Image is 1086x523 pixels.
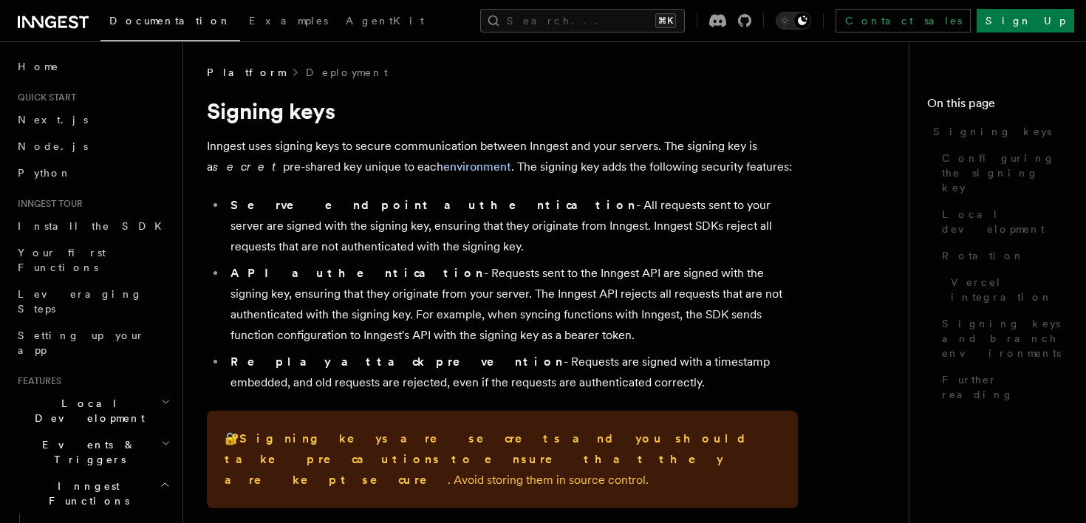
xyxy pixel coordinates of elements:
[951,275,1068,304] span: Vercel integration
[230,355,564,369] strong: Replay attack prevention
[12,322,174,363] a: Setting up your app
[18,247,106,273] span: Your first Functions
[945,269,1068,310] a: Vercel integration
[249,15,328,27] span: Examples
[230,266,484,280] strong: API authentication
[230,198,636,212] strong: Serve endpoint authentication
[12,479,160,508] span: Inngest Functions
[12,431,174,473] button: Events & Triggers
[18,114,88,126] span: Next.js
[100,4,240,41] a: Documentation
[12,239,174,281] a: Your first Functions
[12,281,174,322] a: Leveraging Steps
[12,437,161,467] span: Events & Triggers
[480,9,685,33] button: Search...⌘K
[12,92,76,103] span: Quick start
[18,59,59,74] span: Home
[942,372,1068,402] span: Further reading
[225,428,780,490] p: 🔐 . Avoid storing them in source control.
[240,4,337,40] a: Examples
[655,13,676,28] kbd: ⌘K
[207,98,798,124] h1: Signing keys
[207,65,285,80] span: Platform
[927,95,1068,118] h4: On this page
[12,198,83,210] span: Inngest tour
[12,390,174,431] button: Local Development
[226,195,798,257] li: - All requests sent to your server are signed with the signing key, ensuring that they originate ...
[213,160,283,174] em: secret
[18,220,171,232] span: Install the SDK
[12,396,161,425] span: Local Development
[207,136,798,177] p: Inngest uses signing keys to secure communication between Inngest and your servers. The signing k...
[18,329,145,356] span: Setting up your app
[226,352,798,393] li: - Requests are signed with a timestamp embedded, and old requests are rejected, even if the reque...
[12,213,174,239] a: Install the SDK
[12,133,174,160] a: Node.js
[12,473,174,514] button: Inngest Functions
[109,15,231,27] span: Documentation
[12,375,61,387] span: Features
[337,4,433,40] a: AgentKit
[927,118,1068,145] a: Signing keys
[942,248,1025,263] span: Rotation
[226,263,798,346] li: - Requests sent to the Inngest API are signed with the signing key, ensuring that they originate ...
[942,316,1068,360] span: Signing keys and branch environments
[12,160,174,186] a: Python
[936,201,1068,242] a: Local development
[977,9,1074,33] a: Sign Up
[225,431,757,487] strong: Signing keys are secrets and you should take precautions to ensure that they are kept secure
[306,65,388,80] a: Deployment
[936,145,1068,201] a: Configuring the signing key
[942,151,1068,195] span: Configuring the signing key
[933,124,1051,139] span: Signing keys
[836,9,971,33] a: Contact sales
[18,288,143,315] span: Leveraging Steps
[346,15,424,27] span: AgentKit
[936,242,1068,269] a: Rotation
[18,140,88,152] span: Node.js
[936,310,1068,366] a: Signing keys and branch environments
[936,366,1068,408] a: Further reading
[443,160,511,174] a: environment
[776,12,811,30] button: Toggle dark mode
[942,207,1068,236] span: Local development
[12,106,174,133] a: Next.js
[12,53,174,80] a: Home
[18,167,72,179] span: Python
